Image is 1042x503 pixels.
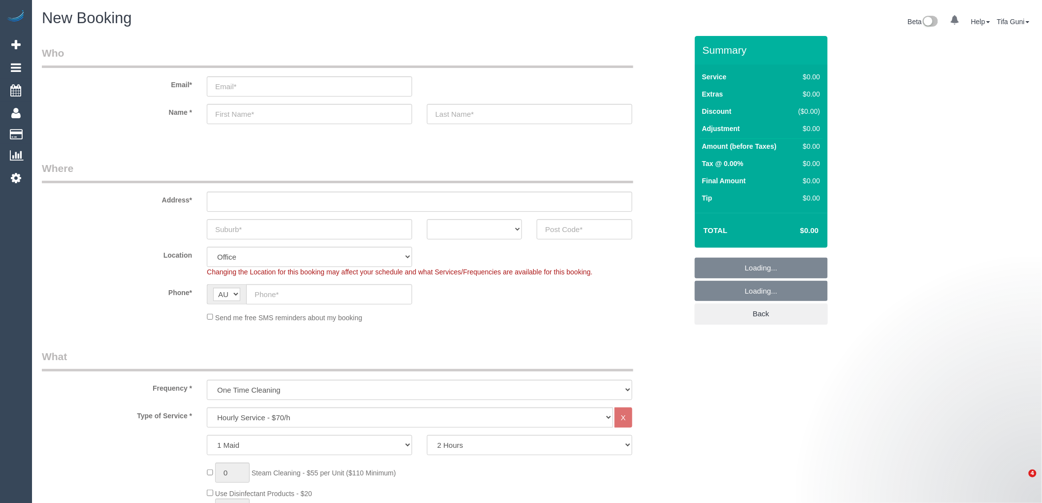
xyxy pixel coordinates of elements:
[794,89,820,99] div: $0.00
[215,490,312,498] span: Use Disinfectant Products - $20
[215,313,362,321] span: Send me free SMS reminders about my booking
[34,76,199,90] label: Email*
[42,9,132,27] span: New Booking
[794,193,820,203] div: $0.00
[794,124,820,134] div: $0.00
[42,46,633,68] legend: Who
[6,10,26,24] img: Automaid Logo
[908,18,938,26] a: Beta
[537,219,632,239] input: Post Code*
[794,176,820,186] div: $0.00
[702,193,713,203] label: Tip
[771,227,818,235] h4: $0.00
[702,159,744,168] label: Tax @ 0.00%
[922,16,938,29] img: New interface
[207,268,592,276] span: Changing the Location for this booking may affect your schedule and what Services/Frequencies are...
[702,106,732,116] label: Discount
[704,226,728,235] strong: Total
[997,18,1030,26] a: Tifa Guni
[246,284,412,304] input: Phone*
[42,161,633,183] legend: Where
[703,44,823,56] h3: Summary
[794,159,820,168] div: $0.00
[252,469,396,477] span: Steam Cleaning - $55 per Unit ($110 Minimum)
[1009,469,1032,493] iframe: Intercom live chat
[845,402,1042,476] iframe: Intercom notifications message
[794,72,820,82] div: $0.00
[971,18,990,26] a: Help
[34,284,199,298] label: Phone*
[702,124,740,134] label: Adjustment
[1029,469,1037,477] span: 4
[794,141,820,151] div: $0.00
[794,106,820,116] div: ($0.00)
[34,192,199,205] label: Address*
[34,104,199,117] label: Name *
[702,141,777,151] label: Amount (before Taxes)
[34,247,199,260] label: Location
[695,303,828,324] a: Back
[702,89,723,99] label: Extras
[42,349,633,371] legend: What
[34,407,199,421] label: Type of Service *
[34,380,199,393] label: Frequency *
[207,104,412,124] input: First Name*
[702,72,727,82] label: Service
[207,76,412,97] input: Email*
[427,104,632,124] input: Last Name*
[207,219,412,239] input: Suburb*
[702,176,746,186] label: Final Amount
